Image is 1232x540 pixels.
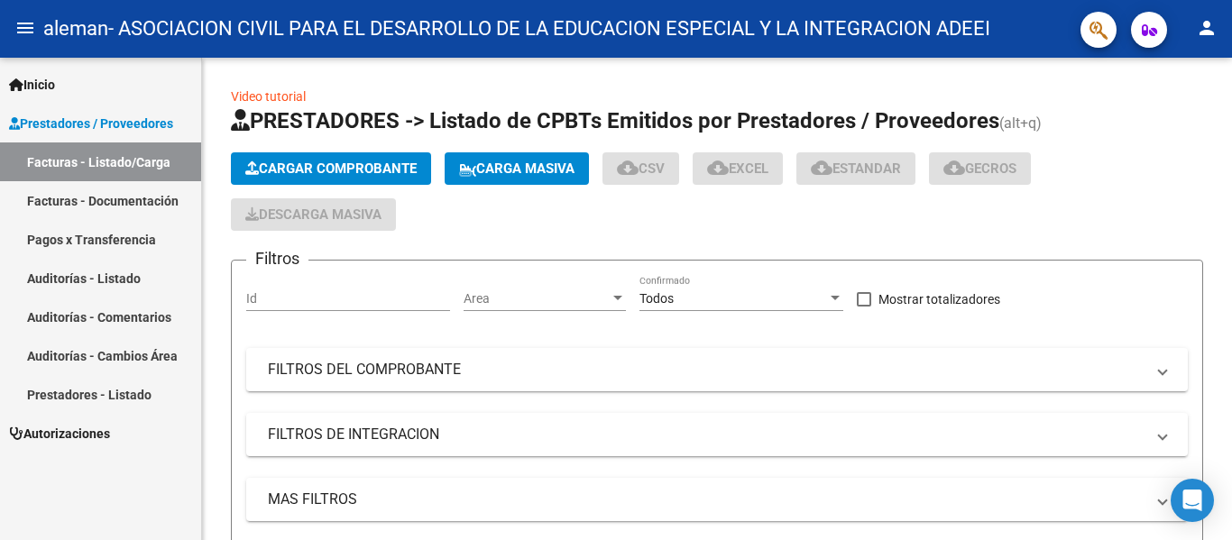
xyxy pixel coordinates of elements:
span: - ASOCIACION CIVIL PARA EL DESARROLLO DE LA EDUCACION ESPECIAL Y LA INTEGRACION ADEEI [108,9,990,49]
mat-icon: cloud_download [943,157,965,178]
app-download-masive: Descarga masiva de comprobantes (adjuntos) [231,198,396,231]
div: Open Intercom Messenger [1171,479,1214,522]
mat-icon: cloud_download [707,157,729,178]
span: Carga Masiva [459,160,575,177]
mat-icon: person [1196,17,1218,39]
button: EXCEL [693,152,783,185]
span: Cargar Comprobante [245,160,417,177]
button: Estandar [796,152,915,185]
mat-panel-title: FILTROS DEL COMPROBANTE [268,360,1145,380]
a: Video tutorial [231,89,306,104]
span: CSV [617,160,665,177]
button: CSV [602,152,679,185]
mat-expansion-panel-header: MAS FILTROS [246,478,1188,521]
span: aleman [43,9,108,49]
button: Cargar Comprobante [231,152,431,185]
button: Carga Masiva [445,152,589,185]
mat-expansion-panel-header: FILTROS DEL COMPROBANTE [246,348,1188,391]
button: Descarga Masiva [231,198,396,231]
span: PRESTADORES -> Listado de CPBTs Emitidos por Prestadores / Proveedores [231,108,999,133]
button: Gecros [929,152,1031,185]
span: Prestadores / Proveedores [9,114,173,133]
span: Descarga Masiva [245,206,382,223]
span: (alt+q) [999,114,1042,132]
span: Todos [639,291,674,306]
span: Mostrar totalizadores [878,288,1000,310]
mat-expansion-panel-header: FILTROS DE INTEGRACION [246,413,1188,456]
span: EXCEL [707,160,768,177]
span: Inicio [9,75,55,95]
mat-icon: cloud_download [617,157,639,178]
mat-panel-title: FILTROS DE INTEGRACION [268,425,1145,444]
h3: Filtros [246,246,308,271]
span: Autorizaciones [9,424,110,444]
mat-icon: menu [14,17,36,39]
span: Gecros [943,160,1016,177]
mat-panel-title: MAS FILTROS [268,490,1145,509]
span: Area [464,291,610,307]
mat-icon: cloud_download [811,157,832,178]
span: Estandar [811,160,901,177]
